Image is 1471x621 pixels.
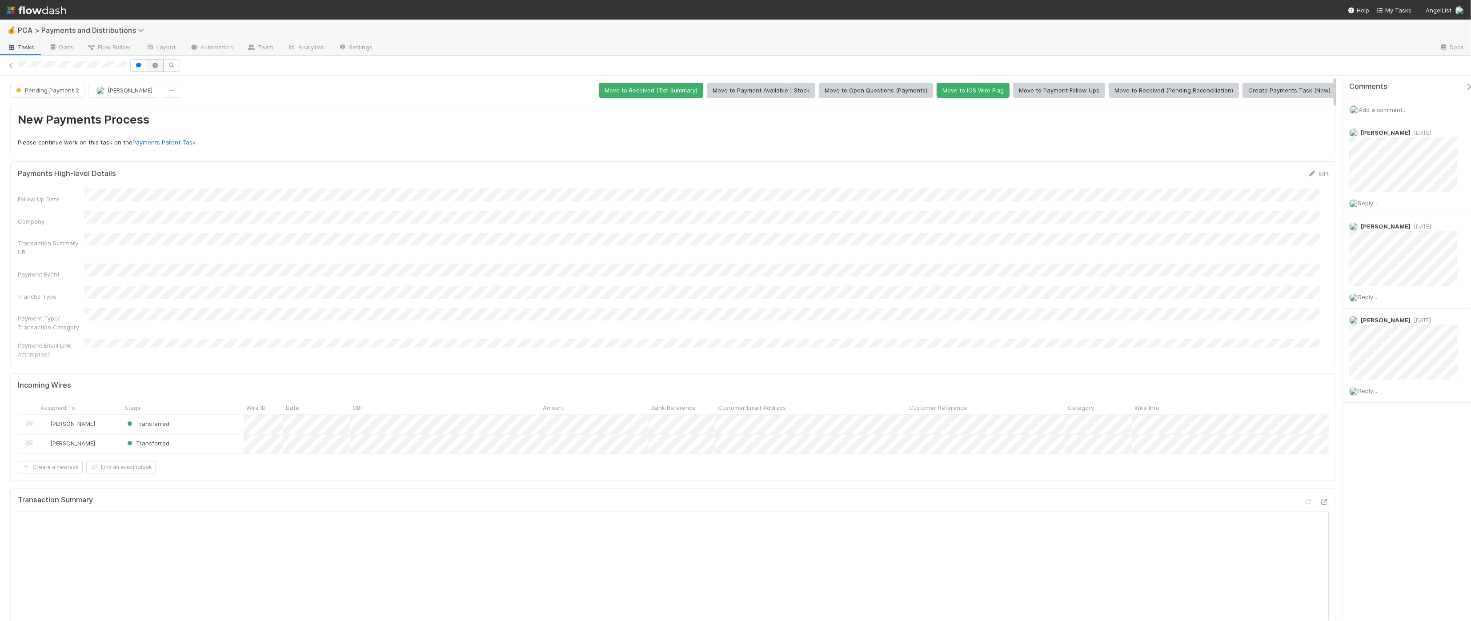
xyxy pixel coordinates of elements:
[125,419,169,428] div: Transferred
[331,41,380,55] a: Settings
[10,83,85,98] button: Pending Payment 2
[183,41,240,55] a: Automation
[18,381,71,390] h5: Incoming Wires
[1359,106,1407,113] span: Add a comment...
[1349,199,1358,208] img: avatar_c6c9a18c-a1dc-4048-8eac-219674057138.png
[651,403,696,412] span: Bank Reference
[1411,317,1431,324] span: [DATE]
[50,420,95,427] span: [PERSON_NAME]
[1308,170,1329,177] a: Edit
[125,439,169,448] div: Transferred
[86,461,156,473] button: Link an existingtask
[937,83,1010,98] button: Move to IOS Wire Flag
[1134,403,1159,412] span: Wire Info
[7,3,66,18] img: logo-inverted-e16ddd16eac7371096b0.svg
[718,403,786,412] span: Customer Email Address
[18,239,84,256] div: Transaction Summary URL
[1361,317,1411,324] span: [PERSON_NAME]
[18,314,84,332] div: Payment Type/ Transaction Category
[281,41,331,55] a: Analytics
[139,41,183,55] a: Layout
[909,403,967,412] span: Customer Reference
[125,440,169,447] span: Transferred
[1349,82,1387,91] span: Comments
[132,139,196,146] a: Payments Parent Task
[286,403,299,412] span: Date
[1358,200,1377,207] span: Reply...
[124,403,141,412] span: Stage
[1455,6,1464,15] img: avatar_c6c9a18c-a1dc-4048-8eac-219674057138.png
[1348,6,1369,15] div: Help
[18,341,84,359] div: Payment Email Link Attempted?
[18,217,84,226] div: Company
[1349,222,1358,231] img: avatar_99e80e95-8f0d-4917-ae3c-b5dad577a2b5.png
[1361,223,1411,230] span: [PERSON_NAME]
[1349,316,1358,325] img: avatar_99e80e95-8f0d-4917-ae3c-b5dad577a2b5.png
[1349,128,1358,137] img: avatar_99e80e95-8f0d-4917-ae3c-b5dad577a2b5.png
[543,403,564,412] span: Amount
[1358,387,1377,394] span: Reply...
[246,403,266,412] span: Wire ID
[18,138,1329,147] p: Please continue work on this task on the
[42,41,80,55] a: Data
[7,43,35,52] span: Tasks
[240,41,281,55] a: Team
[42,440,49,447] img: avatar_eacbd5bb-7590-4455-a9e9-12dcb5674423.png
[18,270,84,279] div: Payment Event
[1361,129,1411,136] span: [PERSON_NAME]
[108,87,152,94] span: [PERSON_NAME]
[18,26,148,35] span: PCA > Payments and Distributions
[18,195,84,204] div: Follow Up Date
[1243,83,1336,98] button: Create Payments Task (New)
[40,403,75,412] span: Assigned To
[1376,7,1411,14] span: My Tasks
[353,403,362,412] span: OBI
[18,292,84,301] div: Tranche Type
[125,420,169,427] span: Transferred
[18,496,93,505] h5: Transaction Summary
[41,439,95,448] div: [PERSON_NAME]
[1349,293,1358,302] img: avatar_c6c9a18c-a1dc-4048-8eac-219674057138.png
[7,26,16,34] span: 💰
[96,86,105,95] img: avatar_705b8750-32ac-4031-bf5f-ad93a4909bc8.png
[1426,7,1451,14] span: AngelList
[88,83,158,98] button: [PERSON_NAME]
[1349,387,1358,396] img: avatar_c6c9a18c-a1dc-4048-8eac-219674057138.png
[18,169,116,178] h5: Payments High-level Details
[1068,403,1094,412] span: Category
[18,112,1329,131] h1: New Payments Process
[50,440,95,447] span: [PERSON_NAME]
[599,83,703,98] button: Move to Received (Txn Summary)
[41,419,95,428] div: [PERSON_NAME]
[87,43,132,52] span: Flow Builder
[1013,83,1105,98] button: Move to Payment Follow Ups
[1411,223,1431,230] span: [DATE]
[1350,105,1359,114] img: avatar_c6c9a18c-a1dc-4048-8eac-219674057138.png
[1376,6,1411,15] a: My Tasks
[18,461,83,473] button: Create a newtask
[819,83,933,98] button: Move to Open Questions (Payments)
[80,41,139,55] a: Flow Builder
[42,420,49,427] img: avatar_eacbd5bb-7590-4455-a9e9-12dcb5674423.png
[14,87,79,94] span: Pending Payment 2
[1109,83,1239,98] button: Move to Received (Pending Reconciliation)
[707,83,815,98] button: Move to Payment Available | Stock
[1358,293,1377,300] span: Reply...
[1411,129,1431,136] span: [DATE]
[1432,41,1471,55] a: Docs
